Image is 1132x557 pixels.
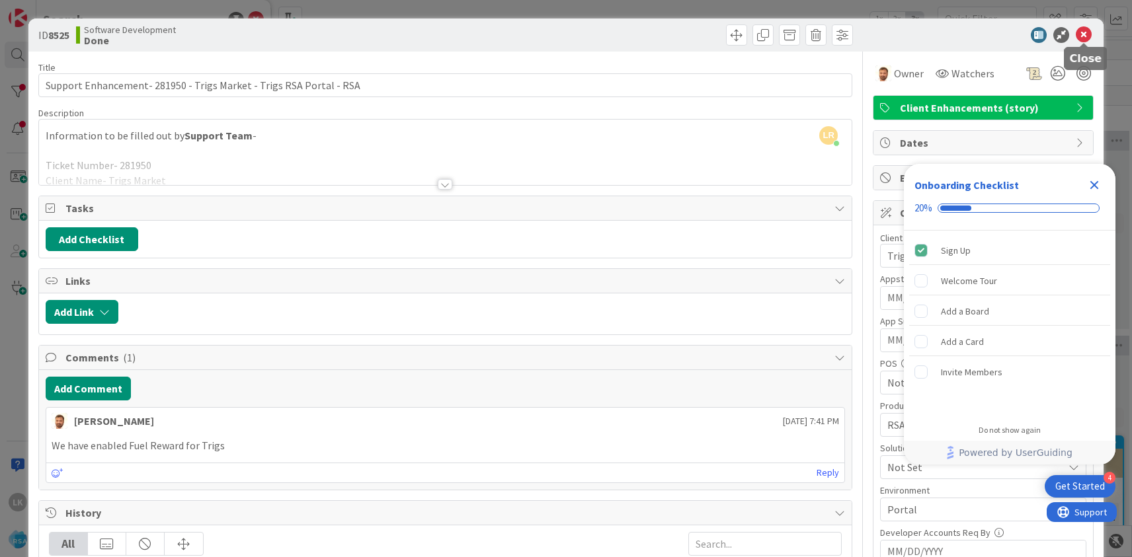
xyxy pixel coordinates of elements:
div: Add a Board [941,303,989,319]
span: Not Set [887,375,1063,390]
div: Invite Members [941,364,1002,380]
img: AS [52,413,67,429]
div: Welcome Tour [941,273,997,289]
span: Comments [65,350,828,365]
div: Onboarding Checklist [914,177,1019,193]
div: Get Started [1055,480,1105,493]
div: Close Checklist [1084,174,1105,196]
div: [PERSON_NAME] [74,413,154,429]
div: Product [880,401,1086,410]
div: All [50,533,88,555]
label: Title [38,61,56,73]
div: Sign Up is complete. [909,236,1110,265]
input: MM/DD/YYYY [887,329,1079,352]
input: MM/DD/YYYY [887,287,1079,309]
div: Solutions Required [880,443,1086,453]
span: Not Set [887,459,1063,475]
b: 8525 [48,28,69,42]
span: Dates [900,135,1069,151]
label: Client [880,232,903,244]
span: Custom Fields [900,205,1069,221]
span: ID [38,27,69,43]
button: Add Comment [46,377,131,400]
img: AS [875,65,891,81]
div: 20% [914,202,932,214]
b: Done [84,35,176,46]
div: Invite Members is incomplete. [909,357,1110,387]
span: Client Enhancements (story) [900,100,1069,116]
span: Links [65,273,828,289]
span: Software Development [84,24,176,35]
div: Sign Up [941,242,971,258]
p: We have enabled Fuel Reward for Trigs [52,438,839,453]
span: Portal [887,501,1063,517]
span: Description [38,107,84,119]
div: Appstore Live By [880,274,1086,283]
div: POS [880,359,1086,368]
div: 4 [1104,472,1115,484]
span: Support [28,2,60,18]
span: [DATE] 7:41 PM [783,414,839,428]
div: Checklist items [904,231,1115,416]
p: Information to be filled out by - [46,128,845,143]
div: Environment [880,486,1086,495]
div: Checklist progress: 20% [914,202,1105,214]
div: App Submission By [880,316,1086,326]
div: Welcome Tour is incomplete. [909,266,1110,295]
button: Add Link [46,300,118,324]
span: ( 1 ) [123,351,136,364]
input: Search... [688,532,842,556]
strong: Support Team [184,129,253,142]
span: LR [819,126,838,145]
a: Powered by UserGuiding [910,441,1109,464]
h5: Close [1070,52,1102,65]
div: Add a Card [941,334,984,350]
div: Do not show again [979,425,1041,435]
input: type card name here... [38,73,852,97]
div: Developer Accounts Req By [880,528,1086,537]
span: Tasks [65,200,828,216]
div: Add a Card is incomplete. [909,327,1110,356]
div: Open Get Started checklist, remaining modules: 4 [1045,475,1115,498]
a: Reply [817,464,839,481]
span: Powered by UserGuiding [959,445,1072,461]
div: Checklist Container [904,164,1115,464]
button: Add Checklist [46,227,138,251]
span: Owner [894,65,924,81]
span: Block [900,170,1069,186]
span: History [65,505,828,521]
span: Watchers [951,65,994,81]
div: Footer [904,441,1115,464]
span: RSA [887,417,1063,433]
div: Add a Board is incomplete. [909,297,1110,326]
